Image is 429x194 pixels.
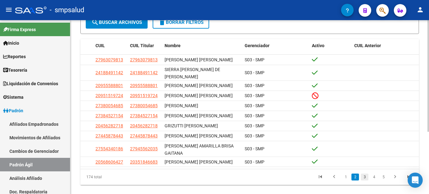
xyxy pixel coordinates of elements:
span: [PERSON_NAME] AMARILLA BRISA GAITANA [165,143,234,156]
span: S03 - SMP [245,133,264,138]
span: Sistema [3,94,24,101]
span: S03 - SMP [245,113,264,118]
span: 20568606427 [95,159,123,164]
a: 1 [342,174,350,180]
li: page 5 [379,172,388,182]
span: Firma Express [3,26,36,33]
li: page 1 [341,172,350,182]
a: go to last page [403,174,415,180]
span: Tesorería [3,67,27,74]
datatable-header-cell: CUIL Titular [128,39,162,53]
a: go to next page [389,174,401,180]
span: 27445878443 [95,133,123,138]
datatable-header-cell: CUIL [93,39,128,53]
span: S03 - SMP [245,93,264,98]
span: Buscar Archivos [91,19,142,25]
a: go to previous page [328,174,340,180]
mat-icon: search [91,19,99,26]
span: CUIL Anterior [354,43,381,48]
span: CUIL Titular [130,43,154,48]
span: Reportes [3,53,26,60]
span: [PERSON_NAME] [PERSON_NAME] [165,83,233,88]
span: Borrar Filtros [158,19,204,25]
span: 27554340186 [95,146,123,151]
a: 5 [380,174,387,180]
span: [PERSON_NAME] [PERSON_NAME] [165,133,233,138]
span: GRIZUTTI [PERSON_NAME] [165,123,218,128]
a: 3 [361,174,368,180]
span: 24188491142 [130,70,158,75]
span: [PERSON_NAME] [165,103,198,108]
datatable-header-cell: Activo [309,39,352,53]
span: Gerenciador [245,43,269,48]
span: [PERSON_NAME] [PERSON_NAME] [165,57,233,62]
span: [PERSON_NAME] [PERSON_NAME] [165,113,233,118]
a: go to first page [314,174,326,180]
span: CUIL [95,43,105,48]
span: 27945562035 [130,146,158,151]
span: S03 - SMP [245,146,264,151]
div: Open Intercom Messenger [408,173,423,188]
span: 27963079813 [130,57,158,62]
li: page 2 [350,172,360,182]
span: Activo [312,43,324,48]
span: S03 - SMP [245,123,264,128]
datatable-header-cell: Gerenciador [242,39,310,53]
span: Liquidación de Convenios [3,80,58,87]
span: Nombre [165,43,181,48]
span: - smpsalud [50,3,84,17]
span: 20351846683 [130,159,158,164]
span: [PERSON_NAME] [PERSON_NAME] [165,159,233,164]
span: 27963079813 [95,57,123,62]
span: 20951519724 [95,93,123,98]
datatable-header-cell: CUIL Anterior [352,39,419,53]
div: 174 total [80,169,147,185]
span: S03 - SMP [245,57,264,62]
a: 4 [370,174,378,180]
span: 20456282718 [95,123,123,128]
datatable-header-cell: Nombre [162,39,242,53]
span: S03 - SMP [245,159,264,164]
button: Buscar Archivos [86,16,148,29]
span: 27380054685 [95,103,123,108]
span: 24188491142 [95,70,123,75]
mat-icon: person [416,6,424,14]
li: page 4 [369,172,379,182]
a: 2 [351,174,359,180]
span: 20951519724 [130,93,158,98]
span: 20955588801 [95,83,123,88]
span: Padrón [3,107,23,114]
span: 20955588801 [130,83,158,88]
span: SIERRA [PERSON_NAME] DE [PERSON_NAME] [165,67,220,79]
span: 27384527154 [95,113,123,118]
span: Inicio [3,40,19,47]
mat-icon: menu [5,6,13,14]
span: 27445878443 [130,133,158,138]
span: S03 - SMP [245,103,264,108]
mat-icon: delete [158,19,166,26]
span: 27384527154 [130,113,158,118]
li: page 3 [360,172,369,182]
span: S03 - SMP [245,83,264,88]
span: 20456282718 [130,123,158,128]
span: S03 - SMP [245,70,264,75]
button: Borrar Filtros [153,16,209,29]
span: [PERSON_NAME] [PERSON_NAME] [165,93,233,98]
span: 27380054685 [130,103,158,108]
